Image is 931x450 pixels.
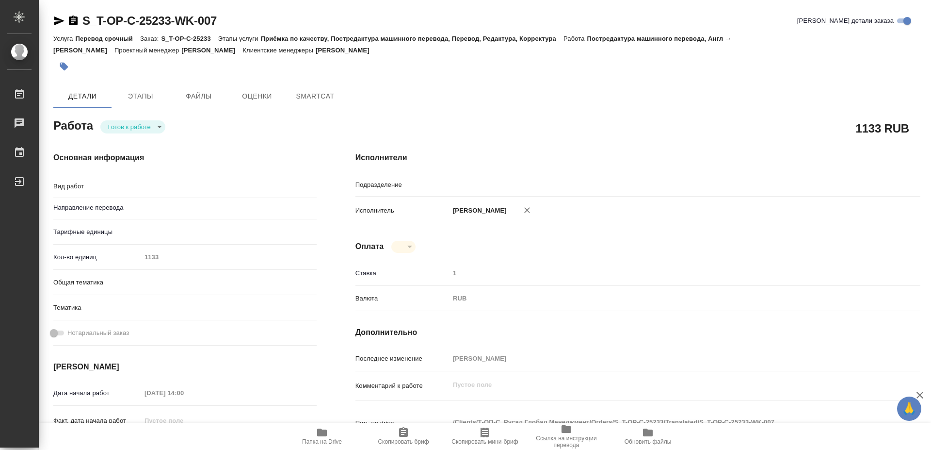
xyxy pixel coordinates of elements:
button: Обновить файлы [607,423,689,450]
button: Удалить исполнителя [516,200,538,221]
p: Перевод срочный [75,35,140,42]
input: Пустое поле [141,250,317,264]
h4: [PERSON_NAME] [53,361,317,373]
button: Добавить тэг [53,56,75,77]
textarea: /Clients/Т-ОП-С_Русал Глобал Менеджмент/Orders/S_T-OP-C-25233/Translated/S_T-OP-C-25233-WK-007 [449,414,873,431]
p: [PERSON_NAME] [181,47,242,54]
span: Обновить файлы [625,438,672,445]
p: Проектный менеджер [114,47,181,54]
p: Этапы услуги [218,35,261,42]
input: Пустое поле [141,386,226,400]
p: Ставка [355,268,449,278]
p: Последнее изменение [355,354,449,364]
p: Исполнитель [355,206,449,216]
p: Вид работ [53,182,141,191]
p: Услуга [53,35,75,42]
input: Пустое поле [449,351,873,366]
div: ​ [141,224,317,240]
span: 🙏 [901,399,917,419]
p: Подразделение [355,180,449,190]
h4: Исполнители [355,152,920,164]
span: SmartCat [292,90,338,102]
span: Этапы [117,90,164,102]
span: Оценки [234,90,280,102]
div: ​ [141,300,317,316]
p: [PERSON_NAME] [316,47,377,54]
span: Скопировать бриф [378,438,429,445]
span: Детали [59,90,106,102]
p: Кол-во единиц [53,252,141,262]
span: Папка на Drive [302,438,342,445]
div: Готов к работе [391,241,416,253]
div: RUB [449,290,873,307]
button: 🙏 [897,397,921,421]
p: Тематика [53,303,141,313]
div: ​ [141,274,317,291]
div: Готов к работе [100,120,165,133]
button: Папка на Drive [281,423,363,450]
p: Приёмка по качеству, Постредактура машинного перевода, Перевод, Редактура, Корректура [261,35,563,42]
p: Клиентские менеджеры [242,47,316,54]
p: Валюта [355,294,449,303]
span: Скопировать мини-бриф [451,438,518,445]
p: Направление перевода [53,203,141,213]
button: Ссылка на инструкции перевода [526,423,607,450]
p: [PERSON_NAME] [449,206,507,216]
span: Файлы [176,90,222,102]
span: Ссылка на инструкции перевода [531,435,601,449]
h4: Основная информация [53,152,317,164]
p: Факт. дата начала работ [53,416,141,426]
input: Пустое поле [141,414,226,428]
button: Скопировать бриф [363,423,444,450]
h2: 1133 RUB [856,120,909,136]
button: Скопировать ссылку [67,15,79,27]
button: Скопировать ссылку для ЯМессенджера [53,15,65,27]
h4: Дополнительно [355,327,920,338]
p: Тарифные единицы [53,227,141,237]
a: S_T-OP-C-25233-WK-007 [82,14,217,27]
p: Комментарий к работе [355,381,449,391]
input: Пустое поле [449,266,873,280]
p: S_T-OP-C-25233 [161,35,218,42]
span: [PERSON_NAME] детали заказа [797,16,894,26]
h2: Работа [53,116,93,133]
p: Заказ: [140,35,161,42]
button: Скопировать мини-бриф [444,423,526,450]
p: Общая тематика [53,278,141,287]
p: Работа [563,35,587,42]
p: Путь на drive [355,418,449,428]
span: Нотариальный заказ [67,328,129,338]
p: Дата начала работ [53,388,141,398]
button: Готов к работе [105,123,154,131]
h4: Оплата [355,241,384,252]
